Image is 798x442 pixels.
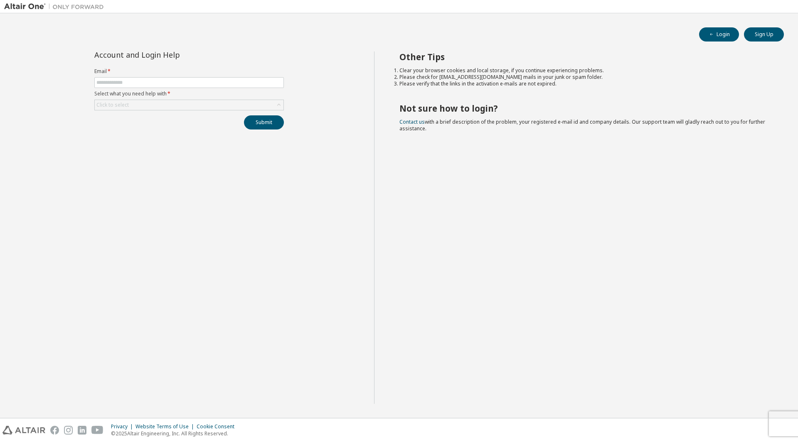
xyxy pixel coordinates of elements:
button: Submit [244,115,284,129]
div: Click to select [96,102,129,108]
button: Sign Up [744,27,784,42]
label: Select what you need help with [94,90,284,97]
div: Account and Login Help [94,51,246,58]
p: © 2025 Altair Engineering, Inc. All Rights Reserved. [111,430,239,437]
li: Please check for [EMAIL_ADDRESS][DOMAIN_NAME] mails in your junk or spam folder. [399,74,769,81]
button: Login [699,27,739,42]
img: instagram.svg [64,426,73,435]
img: Altair One [4,2,108,11]
li: Please verify that the links in the activation e-mails are not expired. [399,81,769,87]
li: Clear your browser cookies and local storage, if you continue experiencing problems. [399,67,769,74]
div: Privacy [111,423,135,430]
div: Website Terms of Use [135,423,197,430]
a: Contact us [399,118,425,125]
img: altair_logo.svg [2,426,45,435]
label: Email [94,68,284,75]
div: Cookie Consent [197,423,239,430]
span: with a brief description of the problem, your registered e-mail id and company details. Our suppo... [399,118,765,132]
h2: Other Tips [399,51,769,62]
img: facebook.svg [50,426,59,435]
h2: Not sure how to login? [399,103,769,114]
img: linkedin.svg [78,426,86,435]
div: Click to select [95,100,283,110]
img: youtube.svg [91,426,103,435]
